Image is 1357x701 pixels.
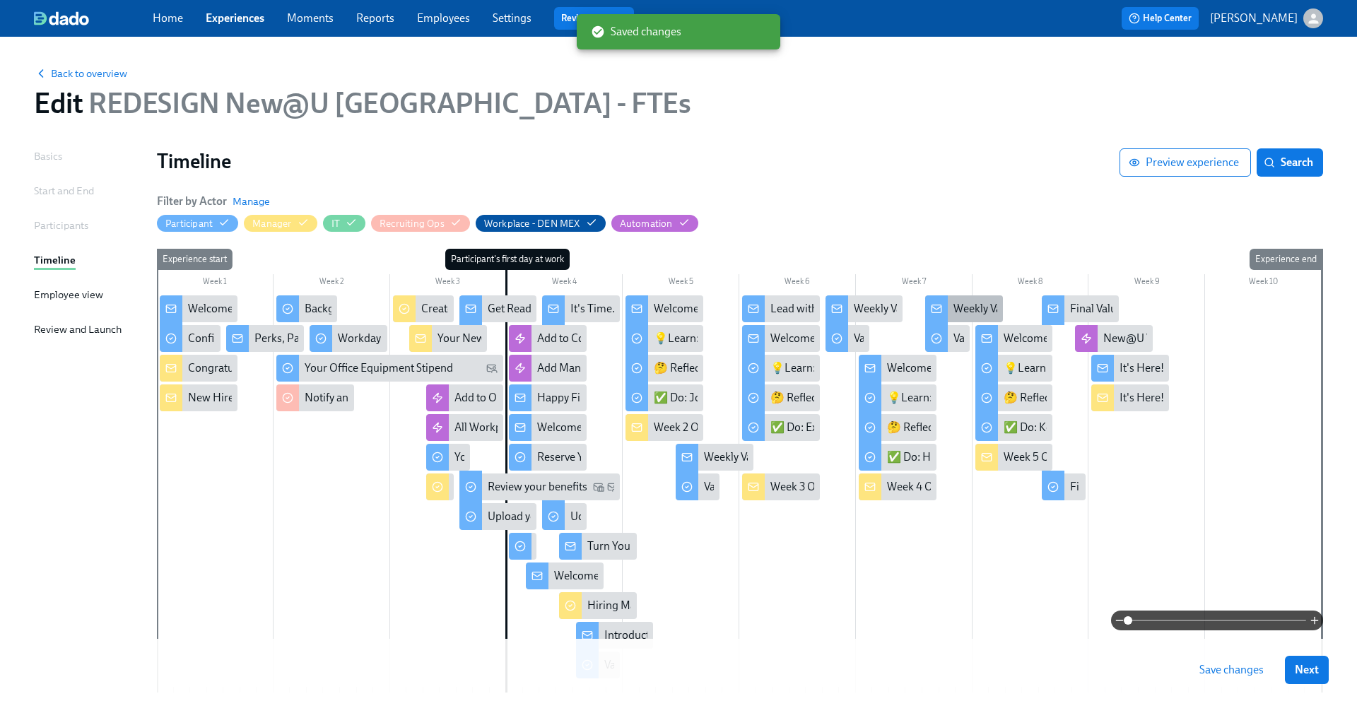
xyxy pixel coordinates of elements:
div: Introduction to Weekly Reflections: Udemy Values [576,622,654,649]
div: It's Here! Your 5 Week Values Reflection [1120,360,1310,376]
div: Hide Participant [165,217,213,230]
div: Week 2 Onboarding for {{ participant.firstName }}- Support Connection & Learning [625,414,703,441]
div: Basics [34,148,62,164]
div: Week 10 [1205,274,1322,293]
div: 💡Learn: AI at [GEOGRAPHIC_DATA] [742,355,820,382]
div: Welcome to Week 5 — you made it! 🎉 [1004,331,1187,346]
a: Employees [417,11,470,25]
div: Experience start [157,249,233,270]
div: Welcome to Week 2 at Udemy - you're off and running! [654,301,915,317]
div: Values Reflection: Relentless Focus [953,331,1121,346]
div: Week 6 [739,274,856,293]
div: It's Here! Your 5 Week Values Reflection [1091,355,1169,382]
button: Preview experience [1120,148,1251,177]
div: Workday Tasks [310,325,387,352]
div: Reserve Your Office Desk via Envoy [537,449,704,465]
div: All Workplace Welcomes [426,414,504,441]
button: Search [1257,148,1323,177]
div: Notify and perform background check [276,384,354,411]
div: Lead with Confidence — Let’s Set You Up for Success at [GEOGRAPHIC_DATA] [742,295,820,322]
div: 🤔 Reflect: Using AI at Work [770,390,905,406]
div: Week 9 [1088,274,1205,293]
div: Weekly Values Reflection—Relentless Focus [925,295,1003,322]
div: Confirm shipping address [160,325,221,352]
div: Hide Recruiting Ops [380,217,445,230]
a: Settings [493,11,531,25]
div: Reserve Your Office Desk via Envoy [509,444,587,471]
div: Notify and perform background check [305,390,488,406]
div: 🤔 Reflect: How your Work Contributes [859,414,936,441]
div: Create {{participant.firstName}}'s onboarding plan [393,295,454,322]
div: Welcome to Week 2 at Udemy - you're off and running! [625,295,703,322]
div: Final Values Reflection: Never Stop Learning [1042,473,1086,500]
button: Review us on G2 [554,7,634,30]
span: Preview experience [1132,155,1239,170]
div: Week 3 Onboarding for {{ participant.firstName }} - Udemy AI Tools [742,473,820,500]
p: [PERSON_NAME] [1210,11,1298,26]
div: 🤔 Reflect: Belonging at Work [625,355,703,382]
div: 🤔 Reflect: What's Still On Your Mind? [975,384,1053,411]
div: Start and End [34,183,94,199]
a: Reports [356,11,394,25]
div: Values Reflection: Act as One Team [854,331,1021,346]
svg: Personal Email [607,481,618,493]
div: Welcome from the Benefits Team [509,414,587,441]
div: Weekly Values Reflection—Act As One Team [826,295,903,322]
div: Week 5 Onboarding for {{ participant.firstName }} - Wrapping Up, for Now! [975,444,1053,471]
div: Add to Cohort Slack Group [537,331,665,346]
button: Save changes [1189,656,1274,684]
div: New@U Value Reflections [1075,325,1153,352]
button: IT [323,215,365,232]
div: Your new computer is ready! [454,449,592,465]
div: Your New Hire's First 2 Days - What to Expect! [409,325,487,352]
span: Saved changes [591,24,681,40]
span: Save changes [1199,663,1264,677]
button: Help Center [1122,7,1199,30]
div: 🤔 Reflect: Belonging at Work [654,360,798,376]
div: Turn Yourself into AI Art with [PERSON_NAME]! 🎨 [559,533,637,560]
div: All Workplace Welcomes [454,420,573,435]
div: Your new computer is ready! [426,444,471,471]
div: Week 8 [973,274,1089,293]
div: 💡Learn: BEDI Learning Path [654,331,797,346]
div: 🤔 Reflect: What's Still On Your Mind? [1004,390,1185,406]
div: Week 3 Onboarding for {{ participant.firstName }} - Udemy AI Tools [770,479,1093,495]
button: Recruiting Ops [371,215,470,232]
div: Week 4 Onboarding for {{ participant.firstName }} - Connecting Purpose, Performance, and Recognition [859,473,936,500]
div: New@U Value Reflections [1103,331,1228,346]
div: Add Managers to Slack Channel [537,360,689,376]
img: dado [34,11,89,25]
div: Your Office Equipment Stipend [276,355,504,382]
div: Values Reflection: Embody Ownership [704,479,887,495]
div: Lead with Confidence — Let’s Set You Up for Success at [GEOGRAPHIC_DATA] [770,301,1143,317]
div: Hide IT [331,217,340,230]
div: Welcome to Day 2! [526,562,604,589]
div: 💡Learn: Check-In on Tools [975,355,1053,382]
div: Perks, Payroll and Benefits [DEMOGRAPHIC_DATA] Employees at [GEOGRAPHIC_DATA] [226,325,304,352]
svg: Personal Email [486,363,498,374]
div: Confirm shipping address [188,331,313,346]
a: Review us on G2 [561,11,627,25]
div: 💡Learn: Check-In on Tools [1004,360,1137,376]
a: Home [153,11,183,25]
div: Welcome to Week 4 — you’re hitting your stride! 💪 [887,360,1131,376]
div: ✅ Do: Experiment with Prompting! [742,414,820,441]
span: REDESIGN New@U [GEOGRAPHIC_DATA] - FTEs [83,86,691,120]
div: Weekly Values Reflection—Act As One Team [854,301,1062,317]
div: Background check completion [305,301,451,317]
div: Final Values Reflection: Never Stop Learning [1070,479,1282,495]
div: Review your benefits [459,473,620,500]
span: Help Center [1129,11,1192,25]
div: Introduction to Weekly Reflections: Udemy Values [604,628,842,643]
div: Week 7 [856,274,973,293]
div: ✅ Do: How I Work & UProps [859,444,936,471]
div: Get Ready for Your First Day at [GEOGRAPHIC_DATA]! [488,301,749,317]
div: New Hire IT Set Up [160,384,237,411]
div: Participant's first day at work [445,249,570,270]
button: Back to overview [34,66,127,81]
a: dado [34,11,153,25]
button: Manager [244,215,317,232]
div: Final Values Reflection—Never Stop Learning [1042,295,1120,322]
div: 💡Learn: Purpose Driven Performance [887,390,1075,406]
